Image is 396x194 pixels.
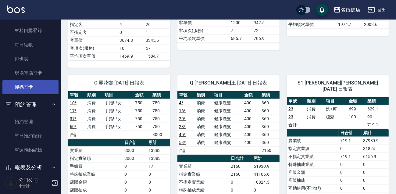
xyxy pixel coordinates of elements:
td: 360 [260,131,279,138]
td: 健康洗髮 [212,99,243,107]
td: 699 [347,105,366,113]
td: 1584.7 [144,52,170,60]
td: 1200 [229,19,252,27]
td: 719.1 [339,153,362,160]
td: 健康洗髮 [212,138,243,146]
td: 750 [151,115,170,123]
td: 1 [144,28,170,36]
img: Person [5,177,17,189]
td: 指定實業績 [177,170,229,178]
td: 店販抽成 [68,186,123,194]
img: Logo [7,5,25,13]
a: 材料自購登錄 [2,23,59,38]
td: 750 [151,123,170,131]
a: 預約管理 [2,115,59,129]
td: 0 [362,160,389,168]
td: 指定實業績 [68,154,123,162]
td: 400 [243,115,260,123]
td: 店販金額 [287,168,339,176]
td: 400 [243,107,260,115]
td: 3000 [151,131,170,138]
td: 平均項次單價 [287,20,337,28]
td: 0 [339,176,362,184]
td: 0 [123,186,147,194]
td: 店販金額 [68,178,123,186]
a: 每日結帳 [2,38,59,52]
td: 客項次(服務) [177,27,229,34]
td: 平均項次單價 [177,34,229,42]
th: 業績 [366,97,389,105]
td: 消費 [195,123,212,131]
button: 名留總店 [331,4,363,16]
td: 客單價 [177,19,229,27]
td: 100 [347,113,366,121]
th: 累計 [362,129,389,137]
td: 400 [243,138,260,146]
td: 7 [229,27,252,34]
span: Q [PERSON_NAME]王 [DATE] 日報表 [185,80,272,86]
td: 41106.6 [252,170,279,178]
td: 0 [339,160,362,168]
td: 1469.9 [118,52,144,60]
th: 類別 [86,91,103,99]
th: 累計 [252,155,279,163]
td: 合計 [287,121,306,129]
button: 預約管理 [2,97,59,113]
th: 項目 [324,97,347,105]
td: 685.7 [229,34,252,42]
td: 13383 [147,154,170,162]
th: 累計 [147,139,170,147]
td: 合計 [177,146,195,154]
td: 706.9 [252,34,279,42]
td: 31824 [362,145,389,153]
td: 手指甲女 [103,123,134,131]
td: 特殊抽成業績 [68,170,123,178]
td: 0 [362,184,389,192]
a: 掃碼打卡 [2,80,59,94]
td: 360 [260,99,279,107]
td: 消費 [305,105,324,113]
td: 健康洗髮 [212,123,243,131]
td: 719.1 [339,137,362,145]
td: 不指定實業績 [177,178,229,186]
td: 942.5 [252,19,279,27]
td: 店販抽成 [287,176,339,184]
td: 消費 [86,123,103,131]
th: 單號 [287,97,306,105]
a: 單週預約紀錄 [2,143,59,157]
td: 客單價 [68,36,118,44]
td: 0 [339,145,362,153]
table: a dense table [68,91,170,139]
td: 57 [144,44,170,52]
td: 0 [362,176,389,184]
td: 2160 [260,146,279,154]
th: 金額 [243,91,260,99]
td: 合計 [68,131,86,138]
td: 實業績 [177,162,229,170]
th: 項目 [212,91,243,99]
table: a dense table [287,97,389,129]
button: 登出 [365,4,389,16]
td: 750 [134,99,151,107]
td: 3674.8 [118,36,144,44]
td: 4 [118,20,144,28]
td: 消費 [305,113,324,121]
th: 金額 [347,97,366,105]
a: 單日預約紀錄 [2,129,59,143]
td: 0 [362,168,389,176]
h5: 公司公司 [19,177,50,183]
td: 400 [243,123,260,131]
td: 400 [243,99,260,107]
td: 消費 [86,99,103,107]
td: 不指定實業績 [287,153,339,160]
td: 手續費 [68,162,123,170]
td: 0 [147,170,170,178]
td: 17 [147,162,170,170]
a: 排班表 [2,52,59,66]
th: 日合計 [339,129,362,137]
th: 日合計 [123,139,147,147]
td: 750 [134,123,151,131]
td: 消費 [195,131,212,138]
td: 指定客 [68,20,118,28]
td: 消費 [195,99,212,107]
